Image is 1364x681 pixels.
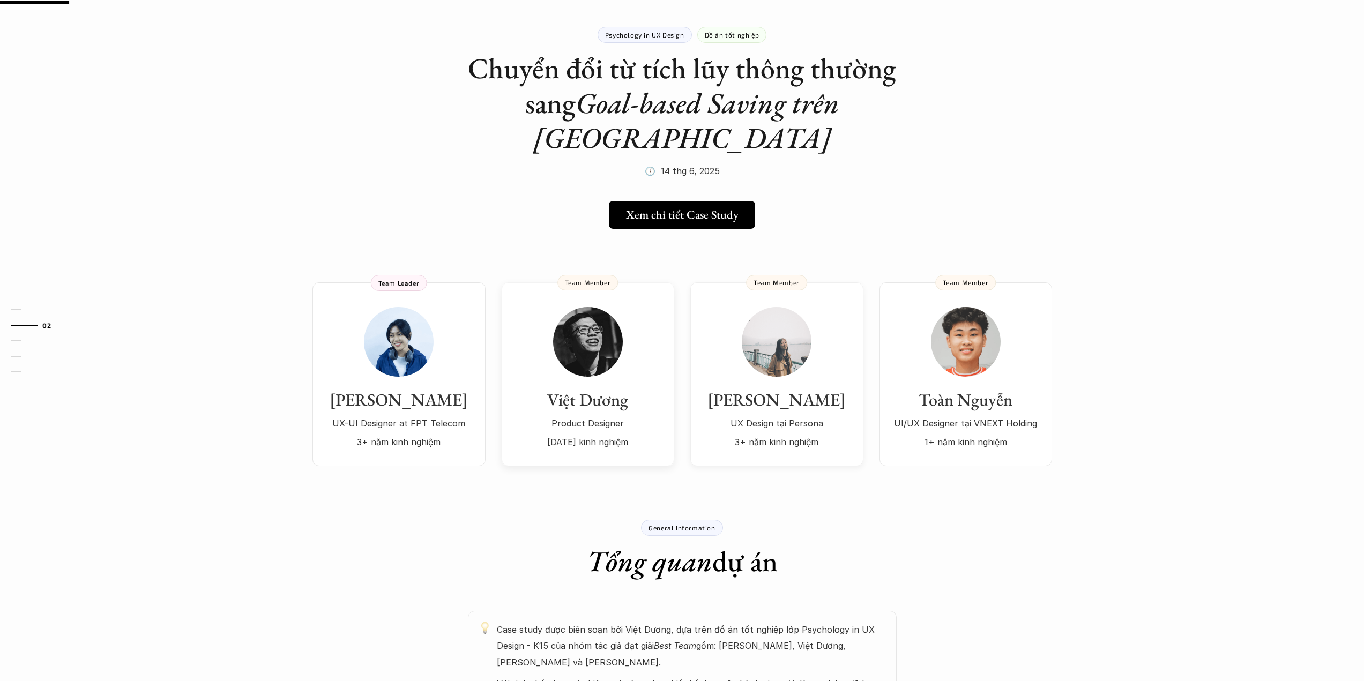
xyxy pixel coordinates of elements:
[587,542,712,580] em: Tổng quan
[323,434,475,450] p: 3+ năm kinh nghiệm
[605,31,684,39] p: Psychology in UX Design
[512,415,664,431] p: Product Designer
[512,390,664,410] h3: Việt Dương
[890,415,1041,431] p: UI/UX Designer tại VNEXT Holding
[890,390,1041,410] h3: Toàn Nguyễn
[645,163,720,179] p: 🕔 14 thg 6, 2025
[565,279,611,286] p: Team Member
[42,321,51,328] strong: 02
[378,279,420,287] p: Team Leader
[533,84,846,156] em: Goal-based Saving trên [GEOGRAPHIC_DATA]
[502,282,674,466] a: Việt DươngProduct Designer[DATE] kinh nghiệmTeam Member
[705,31,759,39] p: Đồ án tốt nghiệp
[11,319,62,332] a: 02
[701,434,853,450] p: 3+ năm kinh nghiệm
[890,434,1041,450] p: 1+ năm kinh nghiệm
[312,282,486,466] a: [PERSON_NAME]UX-UI Designer at FPT Telecom3+ năm kinh nghiệmTeam Leader
[587,544,778,579] h1: dự án
[754,279,800,286] p: Team Member
[609,201,755,229] a: Xem chi tiết Case Study
[879,282,1052,466] a: Toàn NguyễnUI/UX Designer tại VNEXT Holding1+ năm kinh nghiệmTeam Member
[512,434,664,450] p: [DATE] kinh nghiệm
[649,524,715,532] p: General Information
[701,390,853,410] h3: [PERSON_NAME]
[323,390,475,410] h3: [PERSON_NAME]
[943,279,989,286] p: Team Member
[468,51,897,155] h1: Chuyển đổi từ tích lũy thông thường sang
[690,282,863,466] a: [PERSON_NAME]UX Design tại Persona3+ năm kinh nghiệmTeam Member
[323,415,475,431] p: UX-UI Designer at FPT Telecom
[701,415,853,431] p: UX Design tại Persona
[626,208,739,222] h5: Xem chi tiết Case Study
[654,640,696,651] em: Best Team
[497,622,886,670] p: Case study được biên soạn bởi Việt Dương, dựa trên đồ án tốt nghiệp lớp Psychology in UX Design -...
